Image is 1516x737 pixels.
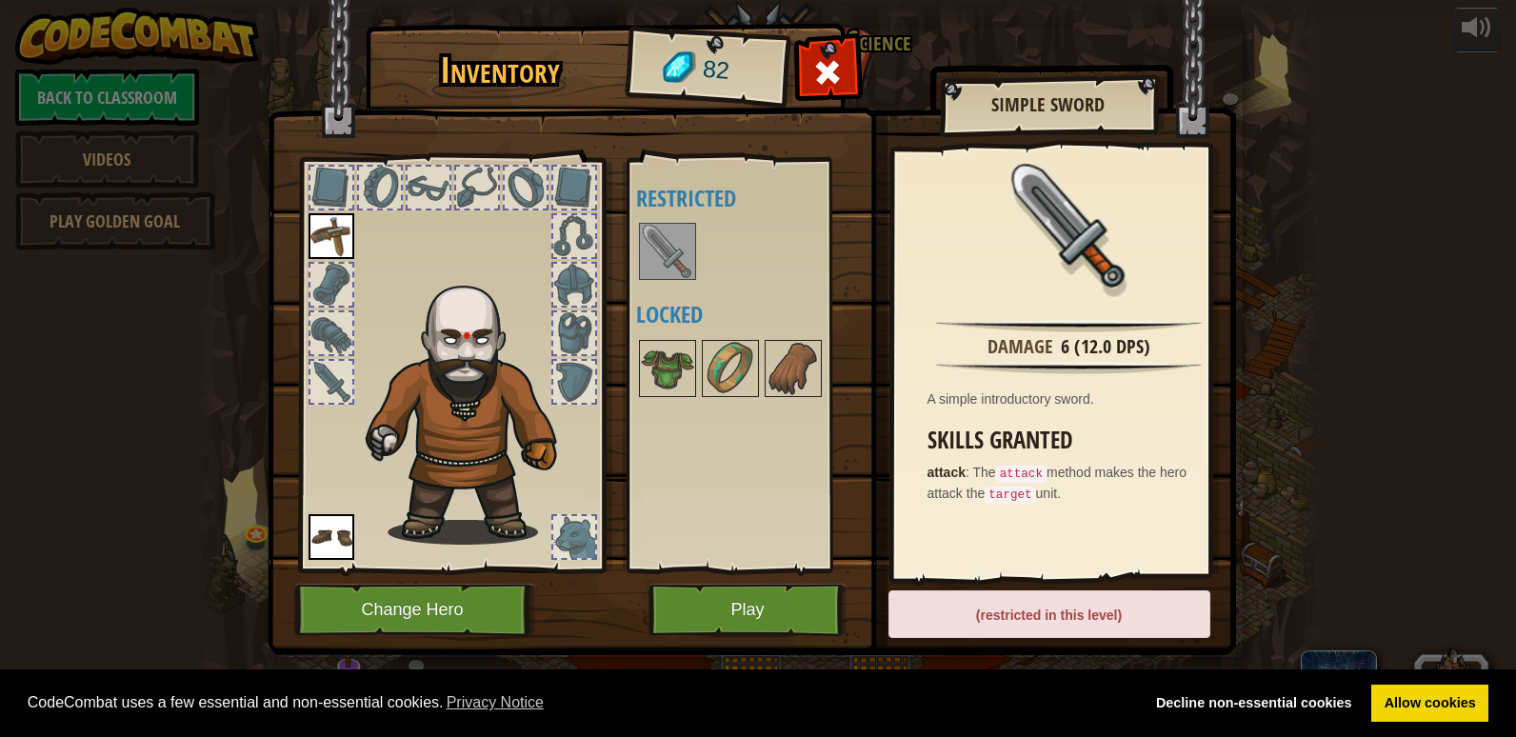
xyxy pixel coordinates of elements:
h2: Simple Sword [959,94,1138,115]
strong: attack [928,465,966,480]
span: CodeCombat uses a few essential and non-essential cookies. [28,688,1128,717]
h4: Restricted [636,186,875,210]
button: Play [648,584,848,636]
span: 82 [701,52,730,89]
code: attack [996,466,1047,483]
code: target [985,487,1035,504]
img: portrait.png [641,225,694,278]
img: portrait.png [767,342,820,395]
div: 6 (12.0 DPS) [1061,333,1150,361]
a: learn more about cookies [444,688,548,717]
img: portrait.png [641,342,694,395]
h1: Inventory [379,50,622,90]
a: deny cookies [1143,685,1365,723]
h3: Skills Granted [928,428,1221,453]
img: hr.png [936,362,1201,374]
div: Damage [987,333,1053,361]
span: : [966,465,973,480]
div: A simple introductory sword. [928,389,1221,408]
img: portrait.png [704,342,757,395]
img: goliath_hair.png [356,268,589,545]
span: The method makes the hero attack the unit. [928,465,1187,501]
a: allow cookies [1371,685,1488,723]
div: (restricted in this level) [888,590,1210,638]
img: portrait.png [309,213,354,259]
img: portrait.png [1007,164,1131,288]
img: hr.png [936,320,1201,332]
button: Change Hero [294,584,536,636]
h4: Locked [636,302,875,327]
img: portrait.png [309,514,354,560]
